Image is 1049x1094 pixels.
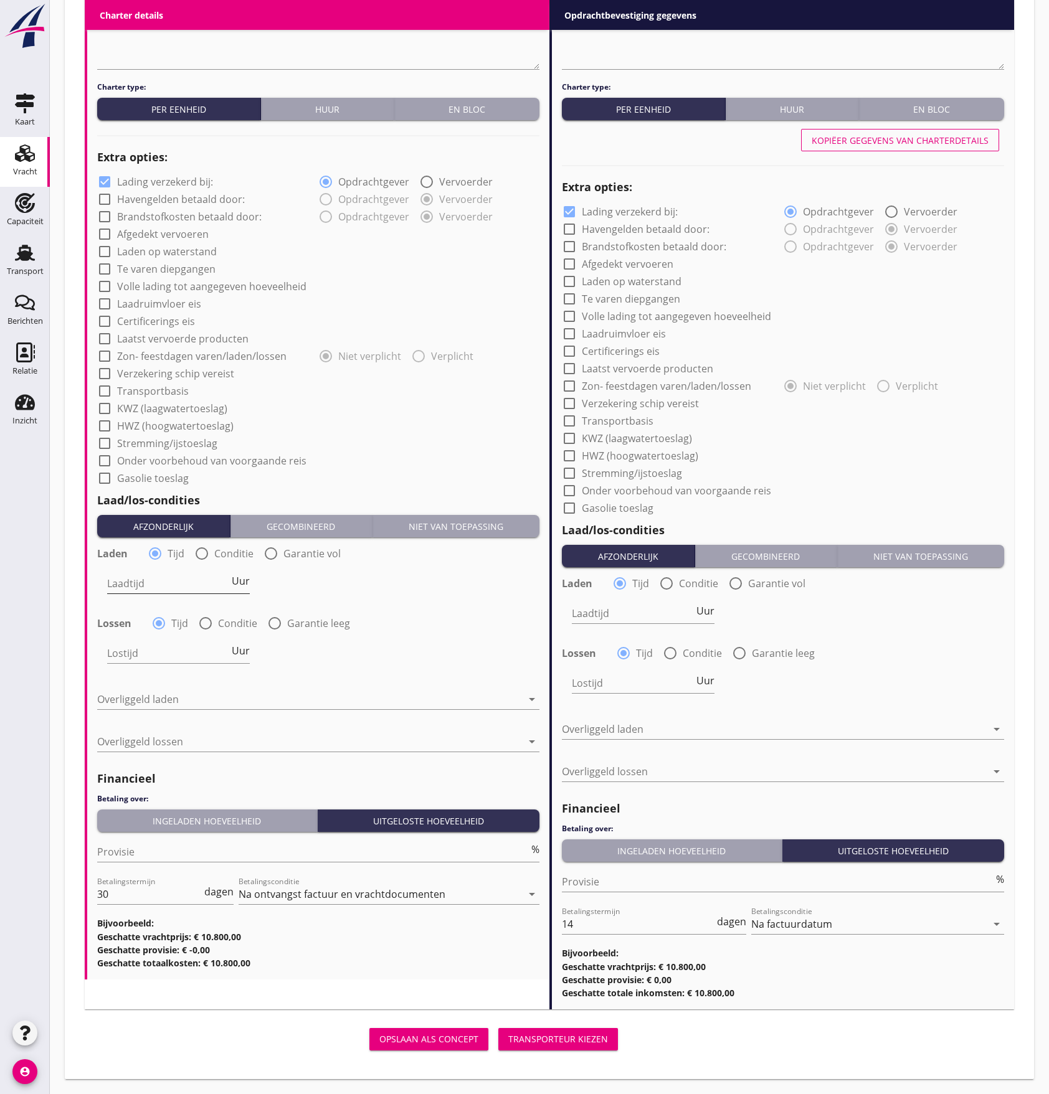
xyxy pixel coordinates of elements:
[97,4,539,69] textarea: Algemene opmerkingen
[842,550,999,563] div: Niet van toepassing
[567,844,777,857] div: Ingeladen hoeveelheid
[562,179,1004,196] h2: Extra opties:
[696,676,714,686] span: Uur
[582,415,653,427] label: Transportbasis
[239,889,445,900] div: Na ontvangst factuur en vrachtdocumenten
[751,918,832,930] div: Na factuurdatum
[117,280,306,293] label: Volle lading tot aangegeven hoeveelheid
[97,770,539,787] h2: Financieel
[582,432,692,445] label: KWZ (laagwatertoeslag)
[562,960,1004,973] h3: Geschatte vrachtprijs: € 10.800,00
[582,223,710,235] label: Havengelden betaald door:
[97,943,539,956] h3: Geschatte provisie: € -0,00
[562,98,726,120] button: Per eenheid
[904,205,957,218] label: Vervoerder
[117,245,217,258] label: Laden op waterstand
[524,734,539,749] i: arrow_drop_down
[748,577,805,590] label: Garantie vol
[562,986,1004,999] h3: Geschatte totale inkomsten: € 10.800,00
[498,1028,618,1050] button: Transporteur kiezen
[168,547,184,560] label: Tijd
[994,874,1004,884] div: %
[695,545,837,567] button: Gecombineerd
[117,193,245,205] label: Havengelden betaald door:
[261,98,394,120] button: Huur
[117,263,216,275] label: Te varen diepgangen
[97,793,539,804] h4: Betaling over:
[97,930,539,943] h3: Geschatte vrachtprijs: € 10.800,00
[582,275,681,288] label: Laden op waterstand
[582,362,713,375] label: Laatst vervoerde producten
[567,550,690,563] div: Afzonderlijk
[7,267,44,275] div: Transport
[117,176,213,188] label: Lading verzekerd bij:
[117,315,195,328] label: Certificerings eis
[582,380,751,392] label: Zon- feestdagen varen/laden/lossen
[318,809,540,832] button: Uitgeloste hoeveelheid
[102,814,312,828] div: Ingeladen hoeveelheid
[567,103,720,116] div: Per eenheid
[373,515,539,537] button: Niet van toepassing
[683,647,722,659] label: Conditie
[582,310,771,323] label: Volle lading tot aangegeven hoeveelheid
[562,839,782,862] button: Ingeladen hoeveelheid
[582,328,666,340] label: Laadruimvloer eis
[636,647,653,659] label: Tijd
[97,492,539,509] h2: Laad/los-condities
[117,210,262,223] label: Brandstofkosten betaald door:
[171,617,188,630] label: Tijd
[837,545,1004,567] button: Niet van toepassing
[97,884,202,904] input: Betalingstermijn
[323,814,535,828] div: Uitgeloste hoeveelheid
[524,887,539,902] i: arrow_drop_down
[562,647,596,659] strong: Lossen
[508,1032,608,1045] div: Transporteur kiezen
[266,103,389,116] div: Huur
[214,547,254,560] label: Conditie
[726,98,859,120] button: Huur
[202,887,234,897] div: dagen
[117,228,209,240] label: Afgedekt vervoeren
[12,417,37,425] div: Inzicht
[117,437,217,450] label: Stremming/ijstoeslag
[97,82,539,93] h4: Charter type:
[97,617,131,630] strong: Lossen
[97,515,230,537] button: Afzonderlijk
[235,520,366,533] div: Gecombineerd
[97,149,539,166] h2: Extra opties:
[2,3,47,49] img: logo-small.a267ee39.svg
[338,176,409,188] label: Opdrachtgever
[287,617,350,630] label: Garantie leeg
[582,205,678,218] label: Lading verzekerd bij:
[582,467,682,479] label: Stremming/ijstoeslag
[582,240,726,253] label: Brandstofkosten betaald door:
[394,98,539,120] button: En bloc
[7,317,43,325] div: Berichten
[97,809,318,832] button: Ingeladen hoeveelheid
[562,946,1004,960] h3: Bijvoorbeeld:
[117,420,234,432] label: HWZ (hoogwatertoeslag)
[679,577,718,590] label: Conditie
[369,1028,488,1050] button: Opslaan als concept
[572,673,694,693] input: Lostijd
[582,397,699,410] label: Verzekering schip vereist
[117,385,189,397] label: Transportbasis
[283,547,341,560] label: Garantie vol
[12,1059,37,1084] i: account_circle
[102,520,225,533] div: Afzonderlijk
[562,4,1004,69] textarea: Algemene opmerkingen
[117,298,201,310] label: Laadruimvloer eis
[812,134,989,147] div: Kopiëer gegevens van charterdetails
[97,842,529,862] input: Provisie
[232,576,250,586] span: Uur
[562,872,994,892] input: Provisie
[102,103,255,116] div: Per eenheid
[379,1032,478,1045] div: Opslaan als concept
[97,956,539,969] h3: Geschatte totaalkosten: € 10.800,00
[696,606,714,616] span: Uur
[562,973,1004,986] h3: Geschatte provisie: € 0,00
[117,332,249,345] label: Laatst vervoerde producten
[107,573,229,593] input: Laadtijd
[787,844,1000,857] div: Uitgeloste hoeveelheid
[562,823,1004,834] h4: Betaling over:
